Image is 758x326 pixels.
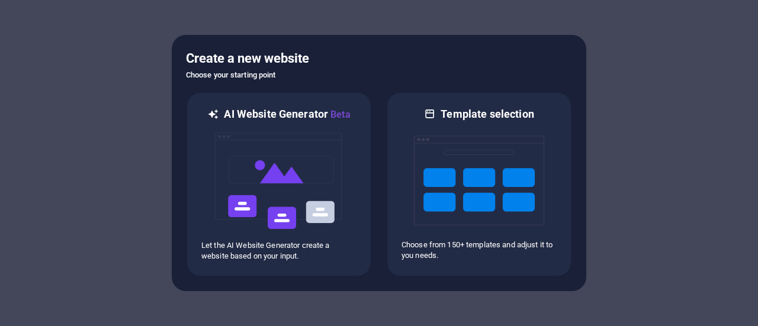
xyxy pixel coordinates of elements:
[186,49,572,68] h5: Create a new website
[402,240,557,261] p: Choose from 150+ templates and adjust it to you needs.
[328,109,351,120] span: Beta
[186,92,372,277] div: AI Website GeneratorBetaaiLet the AI Website Generator create a website based on your input.
[224,107,350,122] h6: AI Website Generator
[441,107,534,121] h6: Template selection
[214,122,344,240] img: ai
[386,92,572,277] div: Template selectionChoose from 150+ templates and adjust it to you needs.
[186,68,572,82] h6: Choose your starting point
[201,240,356,262] p: Let the AI Website Generator create a website based on your input.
